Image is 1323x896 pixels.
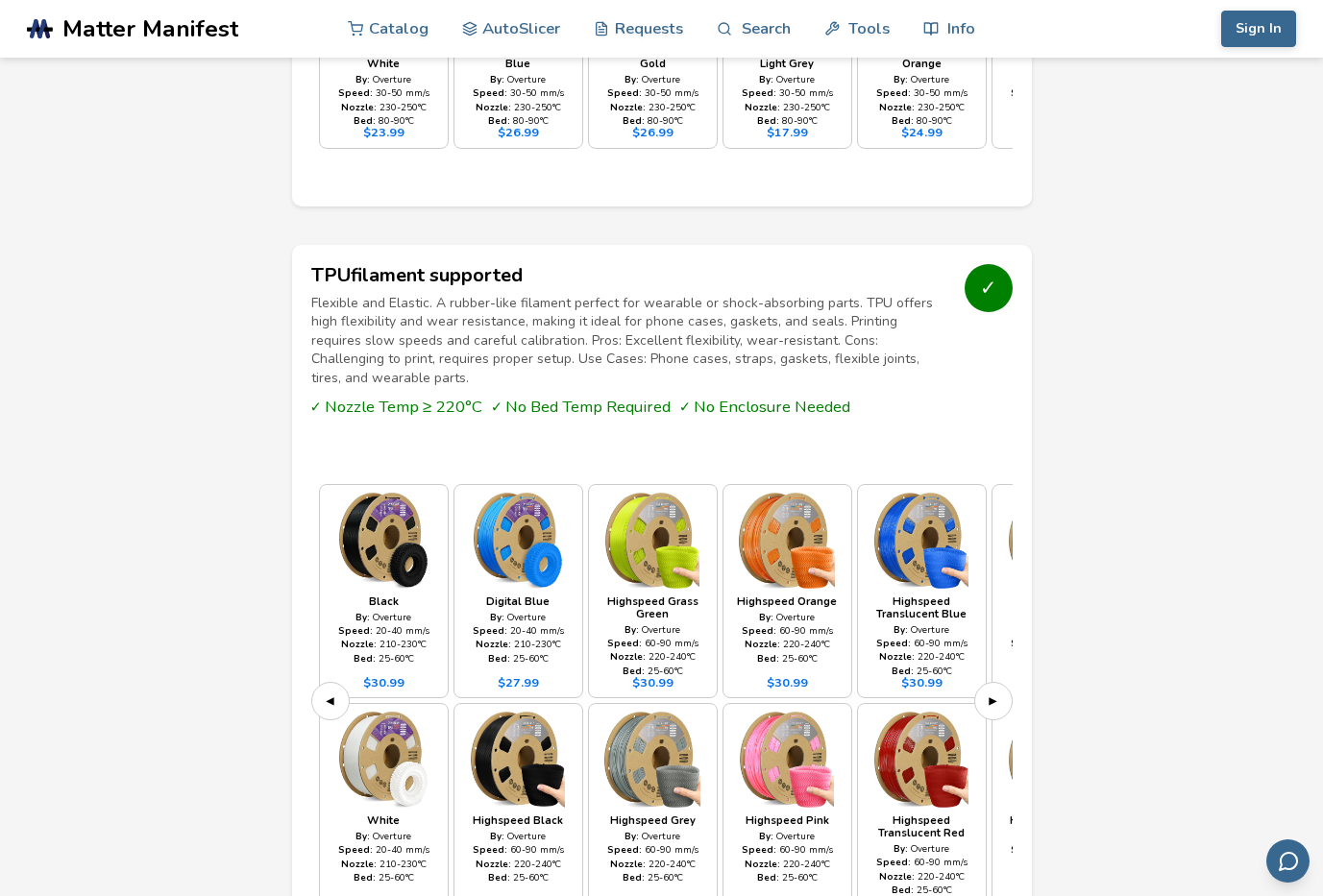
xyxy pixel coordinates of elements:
[974,682,1013,720] button: ▶
[488,872,549,883] div: 25 - 60 °C
[486,596,550,609] div: Digital Blue
[488,114,510,127] strong: Bed:
[355,830,370,842] strong: By:
[462,493,575,589] img: TPU - Digital Blue
[363,126,404,139] div: $ 23.99
[623,872,683,883] div: 25 - 60 °C
[319,484,449,698] a: BlackBy: OvertureSpeed: 20-40 mm/sNozzle: 210-230°CBed: 25-60°C$30.99
[607,843,642,856] strong: Speed:
[745,102,830,112] div: 230 - 250 °C
[760,59,814,71] div: Light Grey
[742,844,833,855] div: 60 - 90 mm/s
[901,676,943,690] div: $ 30.99
[488,653,549,664] div: 25 - 60 °C
[607,844,698,855] div: 60 - 90 mm/s
[866,815,978,840] div: Highspeed Translucent Red
[746,815,829,828] div: Highspeed Pink
[759,74,815,85] div: Overture
[610,102,696,112] div: 230 - 250 °C
[876,637,911,649] strong: Speed:
[1000,596,1113,621] div: Highspeed Transparent
[354,871,376,884] strong: Bed:
[1221,11,1296,47] button: Sign In
[894,624,949,635] div: Overture
[879,651,965,662] div: 220 - 240 °C
[1010,815,1103,828] div: Highspeed White
[625,831,680,841] div: Overture
[894,843,949,854] div: Overture
[311,398,482,416] span: ✓ Nozzle Temp ≥ 220°C
[338,87,429,98] div: 30 - 50 mm/s
[369,596,399,609] div: Black
[876,86,911,99] strong: Speed:
[757,653,818,664] div: 25 - 60 °C
[879,102,965,112] div: 230 - 250 °C
[1000,712,1113,808] img: TPU - Highspeed White
[338,625,429,636] div: 20 - 40 mm/s
[992,484,1121,698] a: Highspeed TransparentBy: OvertureSpeed: 60-90 mm/sNozzle: 220-240°CBed: 25-60°C$30.99
[367,59,400,71] div: White
[901,126,943,139] div: $ 24.99
[757,872,818,883] div: 25 - 60 °C
[625,74,680,85] div: Overture
[473,624,507,637] strong: Speed:
[1266,839,1310,883] button: Send feedback via email
[757,652,779,665] strong: Bed:
[640,59,666,71] div: Gold
[759,831,815,841] div: Overture
[341,858,377,870] strong: Nozzle:
[745,101,780,113] strong: Nozzle:
[759,830,773,842] strong: By:
[597,596,709,621] div: Highspeed Grass Green
[759,612,815,622] div: Overture
[476,639,561,649] div: 210 - 230 °C
[355,612,411,622] div: Overture
[354,114,376,127] strong: Bed:
[473,625,564,636] div: 20 - 40 mm/s
[341,102,427,112] div: 230 - 250 °C
[338,843,373,856] strong: Speed:
[355,74,411,85] div: Overture
[723,484,852,698] a: Highspeed OrangeBy: OvertureSpeed: 60-90 mm/sNozzle: 220-240°CBed: 25-60°C$30.99
[625,623,639,636] strong: By:
[1011,637,1045,649] strong: Speed:
[731,493,844,589] img: TPU - Highspeed Orange
[767,126,808,139] div: $ 17.99
[757,871,779,884] strong: Bed:
[341,639,427,649] div: 210 - 230 °C
[1011,87,1102,98] div: 30 - 50 mm/s
[490,74,546,85] div: Overture
[490,611,504,623] strong: By:
[607,638,698,648] div: 60 - 90 mm/s
[745,639,830,649] div: 220 - 240 °C
[731,712,844,808] img: TPU - Highspeed Pink
[473,87,564,98] div: 30 - 50 mm/s
[505,59,530,71] div: Blue
[623,666,683,676] div: 25 - 60 °C
[355,831,411,841] div: Overture
[866,596,978,621] div: Highspeed Translucent Blue
[879,870,915,883] strong: Nozzle:
[745,858,780,870] strong: Nozzle:
[488,115,549,126] div: 80 - 90 °C
[607,637,642,649] strong: Speed:
[490,612,546,622] div: Overture
[876,638,968,648] div: 60 - 90 mm/s
[892,665,914,677] strong: Bed:
[857,484,987,698] a: Highspeed Translucent BlueBy: OvertureSpeed: 60-90 mm/sNozzle: 220-240°CBed: 25-60°C$30.99
[488,871,510,884] strong: Bed:
[879,101,915,113] strong: Nozzle:
[1011,844,1102,855] div: 60 - 90 mm/s
[632,126,674,139] div: $ 26.99
[866,493,978,589] img: TPU - Highspeed Translucent Blue
[311,682,350,720] button: ◀
[476,102,561,112] div: 230 - 250 °C
[476,859,561,869] div: 220 - 240 °C
[476,101,511,113] strong: Nozzle:
[879,871,965,882] div: 220 - 240 °C
[473,815,563,828] div: Highspeed Black
[892,666,952,676] div: 25 - 60 °C
[965,264,1013,312] div: ✓
[1011,843,1045,856] strong: Speed:
[1011,638,1102,648] div: 60 - 90 mm/s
